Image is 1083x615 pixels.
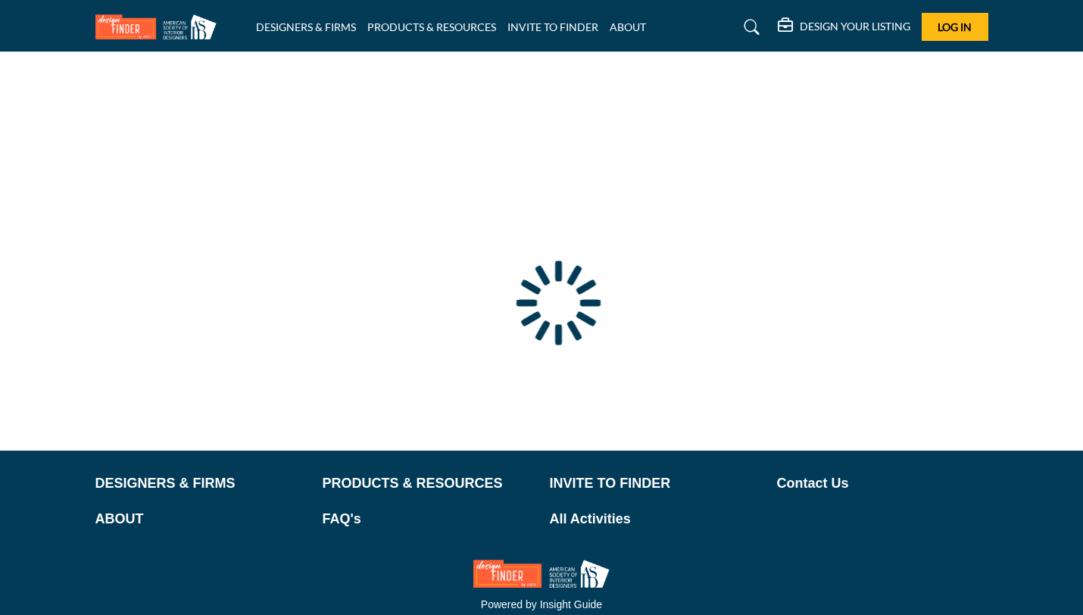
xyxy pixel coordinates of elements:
a: ABOUT [95,509,307,529]
a: Search [729,15,769,39]
a: PRODUCTS & RESOURCES [323,473,534,494]
div: DESIGN YOUR LISTING [778,18,910,36]
img: No Site Logo [473,560,610,588]
a: INVITE TO FINDER [507,20,598,33]
a: ABOUT [610,20,646,33]
a: DESIGNERS & FIRMS [95,473,307,494]
a: DESIGNERS & FIRMS [256,20,356,33]
span: Log In [938,20,972,33]
h5: DESIGN YOUR LISTING [800,20,910,33]
button: Log In [922,13,988,41]
a: INVITE TO FINDER [550,473,761,494]
img: Site Logo [95,14,224,39]
a: PRODUCTS & RESOURCES [367,20,496,33]
a: FAQ's [323,509,534,529]
a: All Activities [550,509,761,529]
a: Contact Us [777,473,988,494]
a: Powered by Insight Guide [481,598,602,610]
